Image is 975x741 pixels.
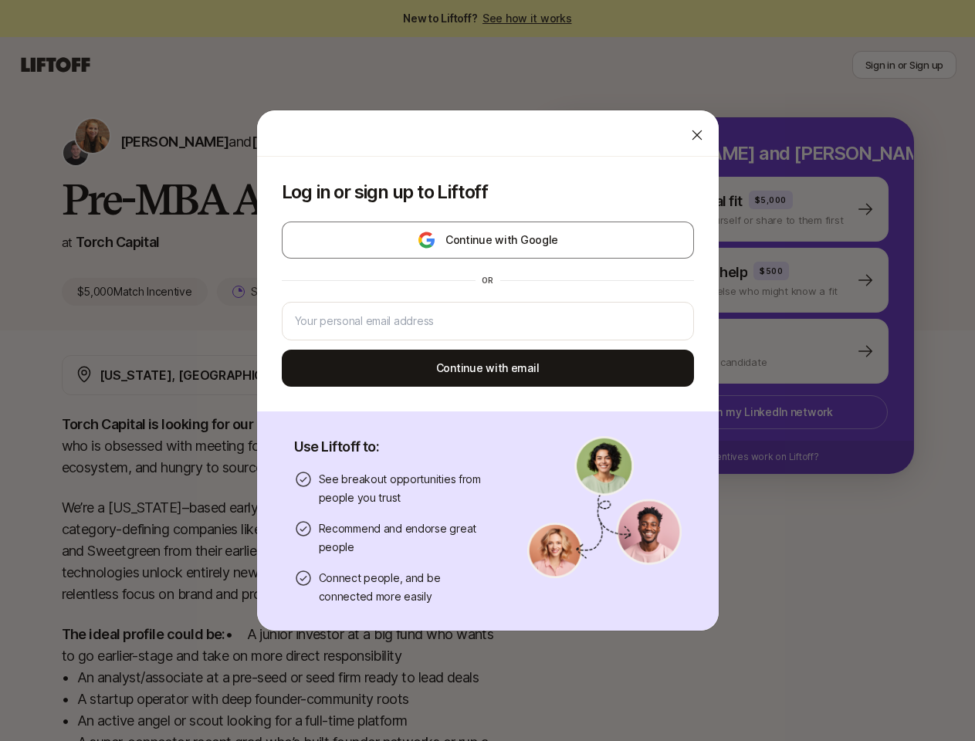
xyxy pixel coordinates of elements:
[282,222,694,259] button: Continue with Google
[417,231,436,249] img: google-logo
[294,436,490,458] p: Use Liftoff to:
[319,569,490,606] p: Connect people, and be connected more easily
[282,350,694,387] button: Continue with email
[476,274,500,286] div: or
[527,436,682,578] img: signup-banner
[319,470,490,507] p: See breakout opportunities from people you trust
[282,181,694,203] p: Log in or sign up to Liftoff
[319,519,490,557] p: Recommend and endorse great people
[295,312,681,330] input: Your personal email address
